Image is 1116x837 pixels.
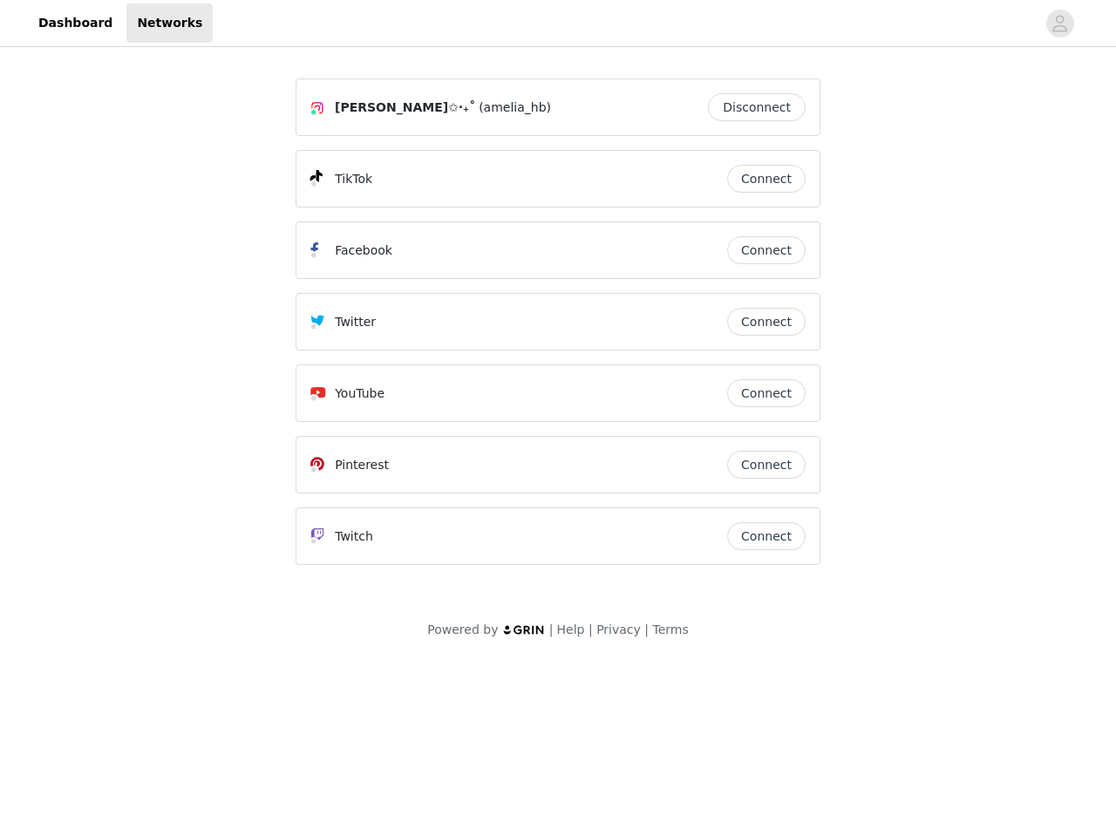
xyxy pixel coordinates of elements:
button: Connect [727,308,806,336]
a: Privacy [596,623,641,636]
p: Pinterest [335,456,389,474]
button: Connect [727,379,806,407]
span: | [589,623,593,636]
button: Connect [727,522,806,550]
a: Terms [652,623,688,636]
button: Connect [727,451,806,479]
p: TikTok [335,170,372,188]
button: Connect [727,236,806,264]
div: avatar [1051,10,1068,37]
span: | [644,623,649,636]
span: [PERSON_NAME]✩‧₊˚ [335,99,475,117]
button: Connect [727,165,806,193]
a: Dashboard [28,3,123,43]
button: Disconnect [708,93,806,121]
p: Twitch [335,527,373,546]
p: Facebook [335,242,392,260]
p: YouTube [335,384,384,403]
img: logo [502,624,546,636]
a: Help [557,623,585,636]
span: (amelia_hb) [479,99,551,117]
span: Powered by [427,623,498,636]
p: Twitter [335,313,376,331]
a: Networks [126,3,213,43]
img: Instagram Icon [310,101,324,115]
span: | [549,623,554,636]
